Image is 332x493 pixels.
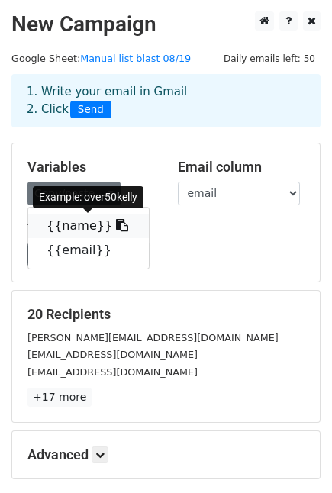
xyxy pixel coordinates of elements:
[27,182,121,205] a: Copy/paste...
[11,53,191,64] small: Google Sheet:
[27,332,279,343] small: [PERSON_NAME][EMAIL_ADDRESS][DOMAIN_NAME]
[27,446,305,463] h5: Advanced
[28,214,149,238] a: {{name}}
[218,50,321,67] span: Daily emails left: 50
[33,186,143,208] div: Example: over50kelly
[27,388,92,407] a: +17 more
[27,159,155,176] h5: Variables
[178,159,305,176] h5: Email column
[27,349,198,360] small: [EMAIL_ADDRESS][DOMAIN_NAME]
[70,101,111,119] span: Send
[27,366,198,378] small: [EMAIL_ADDRESS][DOMAIN_NAME]
[256,420,332,493] iframe: Chat Widget
[80,53,191,64] a: Manual list blast 08/19
[15,83,317,118] div: 1. Write your email in Gmail 2. Click
[11,11,321,37] h2: New Campaign
[218,53,321,64] a: Daily emails left: 50
[28,238,149,263] a: {{email}}
[27,306,305,323] h5: 20 Recipients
